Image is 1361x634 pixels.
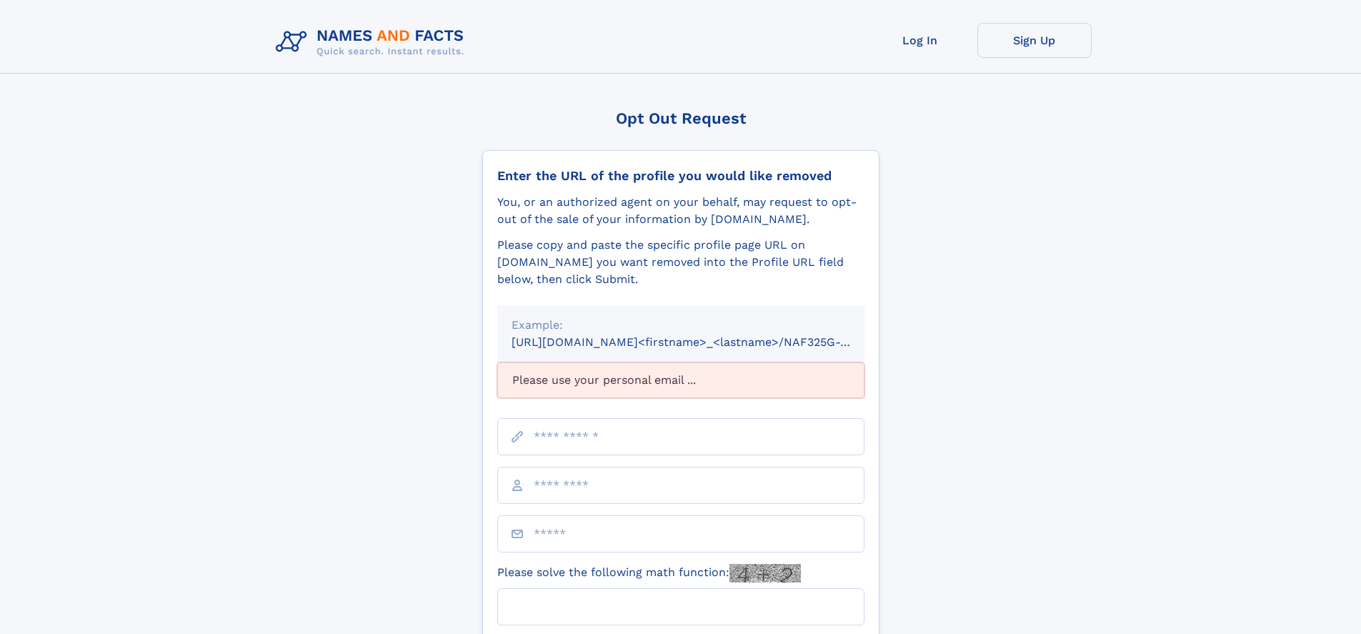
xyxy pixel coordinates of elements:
a: Sign Up [977,23,1092,58]
div: Please use your personal email ... [497,362,864,398]
img: Logo Names and Facts [270,23,476,61]
div: Example: [512,317,850,334]
a: Log In [863,23,977,58]
small: [URL][DOMAIN_NAME]<firstname>_<lastname>/NAF325G-xxxxxxxx [512,335,892,349]
div: Enter the URL of the profile you would like removed [497,168,864,184]
div: Please copy and paste the specific profile page URL on [DOMAIN_NAME] you want removed into the Pr... [497,237,864,288]
div: Opt Out Request [482,109,879,127]
div: You, or an authorized agent on your behalf, may request to opt-out of the sale of your informatio... [497,194,864,228]
label: Please solve the following math function: [497,564,801,583]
